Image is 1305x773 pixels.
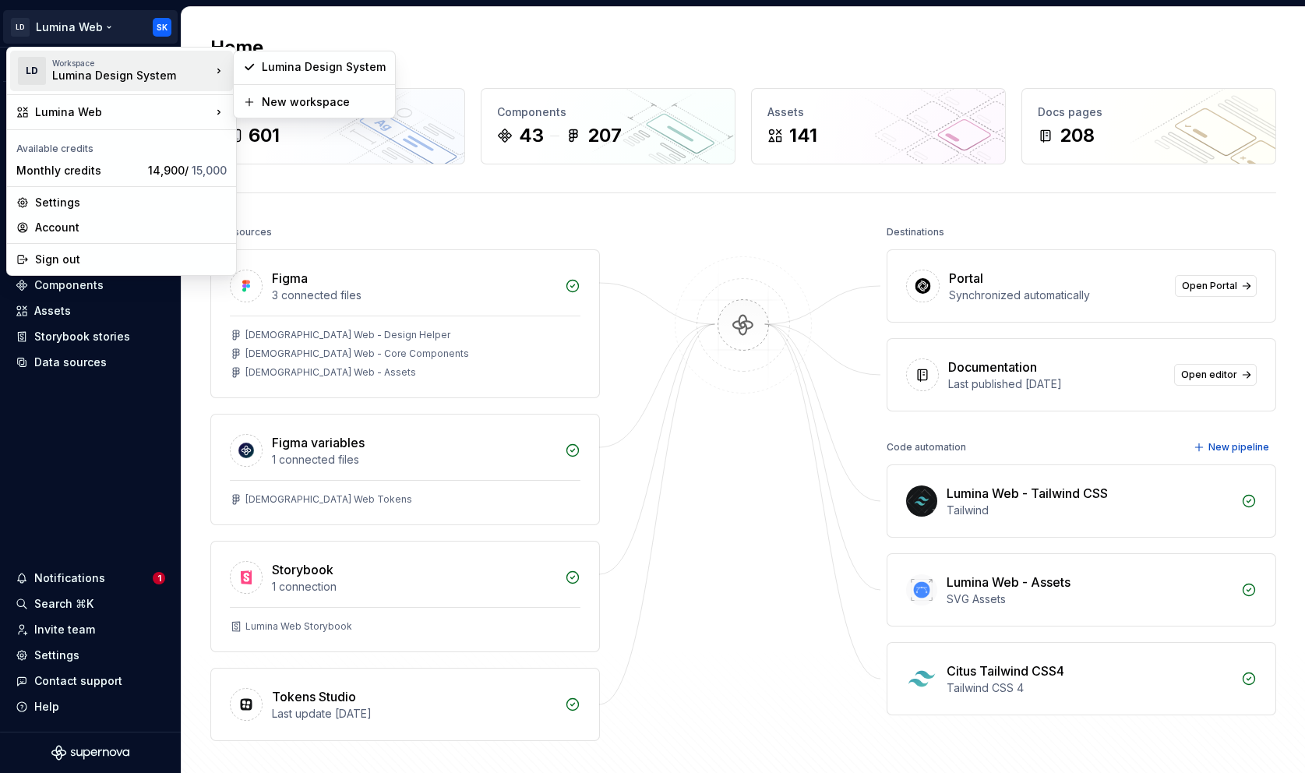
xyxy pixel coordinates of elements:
[16,163,142,178] div: Monthly credits
[10,133,233,158] div: Available credits
[35,252,227,267] div: Sign out
[52,58,211,68] div: Workspace
[35,195,227,210] div: Settings
[52,68,185,83] div: Lumina Design System
[35,220,227,235] div: Account
[35,104,211,120] div: Lumina Web
[148,164,227,177] span: 14,900 /
[192,164,227,177] span: 15,000
[262,94,386,110] div: New workspace
[262,59,386,75] div: Lumina Design System
[18,57,46,85] div: LD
